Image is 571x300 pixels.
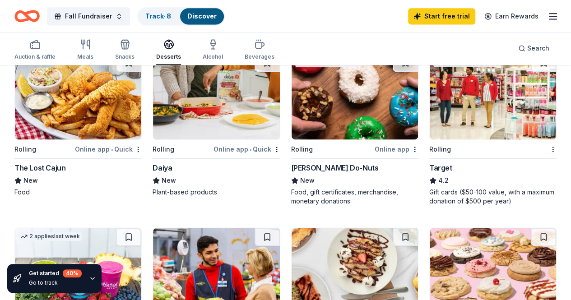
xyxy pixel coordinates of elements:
div: Auction & raffle [14,53,56,60]
div: Desserts [156,53,181,60]
div: Food [14,188,142,197]
span: 4.2 [438,175,449,186]
div: Get started [29,269,82,277]
a: Track· 8 [145,12,171,20]
div: Rolling [429,144,451,155]
div: Daiya [153,162,172,173]
button: Fall Fundraiser [47,7,130,25]
a: Image for The Lost CajunRollingOnline app•QuickThe Lost CajunNewFood [14,53,142,197]
div: Gift cards ($50-100 value, with a maximum donation of $500 per year) [429,188,557,206]
button: Auction & raffle [14,35,56,65]
span: • [250,146,251,153]
a: Earn Rewards [479,8,544,24]
button: Meals [77,35,93,65]
div: Meals [77,53,93,60]
button: Beverages [245,35,274,65]
div: Rolling [153,144,174,155]
img: Image for The Lost Cajun [15,54,141,139]
button: Alcohol [203,35,223,65]
div: Go to track [29,279,82,286]
button: Search [511,39,557,57]
div: The Lost Cajun [14,162,65,173]
div: [PERSON_NAME] Do-Nuts [291,162,379,173]
div: Online app Quick [75,143,142,155]
a: Discover [187,12,217,20]
a: Image for Shipley Do-Nuts4 applieslast weekRollingOnline app[PERSON_NAME] Do-NutsNewFood, gift ce... [291,53,418,206]
div: Plant-based products [153,188,280,197]
div: Beverages [245,53,274,60]
button: Track· 8Discover [137,7,225,25]
img: Image for Daiya [153,54,279,139]
img: Image for Shipley Do-Nuts [292,54,418,139]
button: Snacks [115,35,135,65]
div: Rolling [291,144,313,155]
span: New [162,175,176,186]
div: Online app [375,143,418,155]
a: Image for DaiyaRollingOnline app•QuickDaiyaNewPlant-based products [153,53,280,197]
span: Search [527,43,549,54]
img: Image for Target [430,54,556,139]
div: Target [429,162,452,173]
a: Image for Target3 applieslast weekRollingTarget4.2Gift cards ($50-100 value, with a maximum donat... [429,53,557,206]
div: Snacks [115,53,135,60]
div: Rolling [14,144,36,155]
span: New [23,175,38,186]
div: 2 applies last week [19,231,82,241]
div: Alcohol [203,53,223,60]
span: • [111,146,113,153]
div: Online app Quick [214,143,280,155]
div: Food, gift certificates, merchandise, monetary donations [291,188,418,206]
div: 40 % [63,269,82,277]
a: Home [14,5,40,27]
button: Desserts [156,35,181,65]
a: Start free trial [408,8,475,24]
span: New [300,175,315,186]
span: Fall Fundraiser [65,11,112,22]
